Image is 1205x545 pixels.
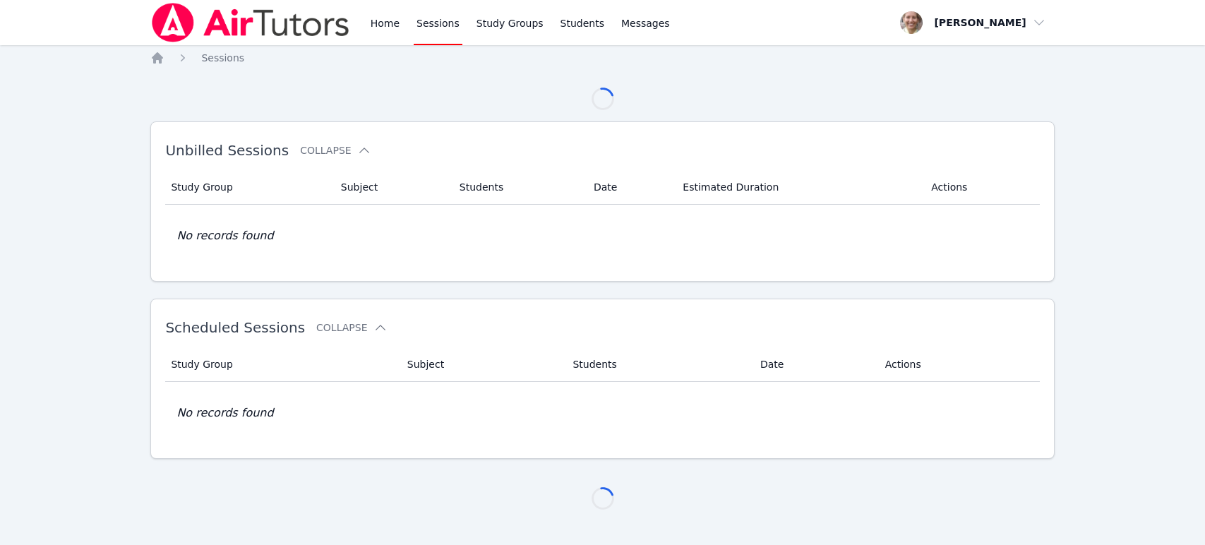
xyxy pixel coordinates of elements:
th: Estimated Duration [674,170,923,205]
button: Collapse [316,321,387,335]
th: Students [564,347,752,382]
span: Unbilled Sessions [165,142,289,159]
th: Study Group [165,347,398,382]
button: Collapse [300,143,371,157]
img: Air Tutors [150,3,350,42]
th: Date [585,170,674,205]
span: Sessions [201,52,244,64]
th: Actions [877,347,1040,382]
span: Scheduled Sessions [165,319,305,336]
th: Subject [399,347,565,382]
th: Actions [923,170,1039,205]
span: Messages [621,16,670,30]
a: Sessions [201,51,244,65]
td: No records found [165,382,1039,444]
th: Students [451,170,585,205]
td: No records found [165,205,1039,267]
th: Date [752,347,877,382]
th: Study Group [165,170,332,205]
th: Subject [332,170,451,205]
nav: Breadcrumb [150,51,1054,65]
